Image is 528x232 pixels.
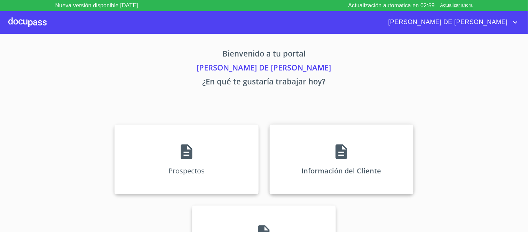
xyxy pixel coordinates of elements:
[440,2,473,9] span: Actualizar ahora
[168,166,205,175] p: Prospectos
[50,62,479,76] p: [PERSON_NAME] DE [PERSON_NAME]
[55,1,138,10] p: Nueva versión disponible [DATE]
[348,1,435,10] p: Actualización automatica en 02:59
[383,17,511,28] span: [PERSON_NAME] DE [PERSON_NAME]
[50,76,479,90] p: ¿En qué te gustaría trabajar hoy?
[302,166,381,175] p: Información del Cliente
[383,17,520,28] button: account of current user
[50,48,479,62] p: Bienvenido a tu portal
